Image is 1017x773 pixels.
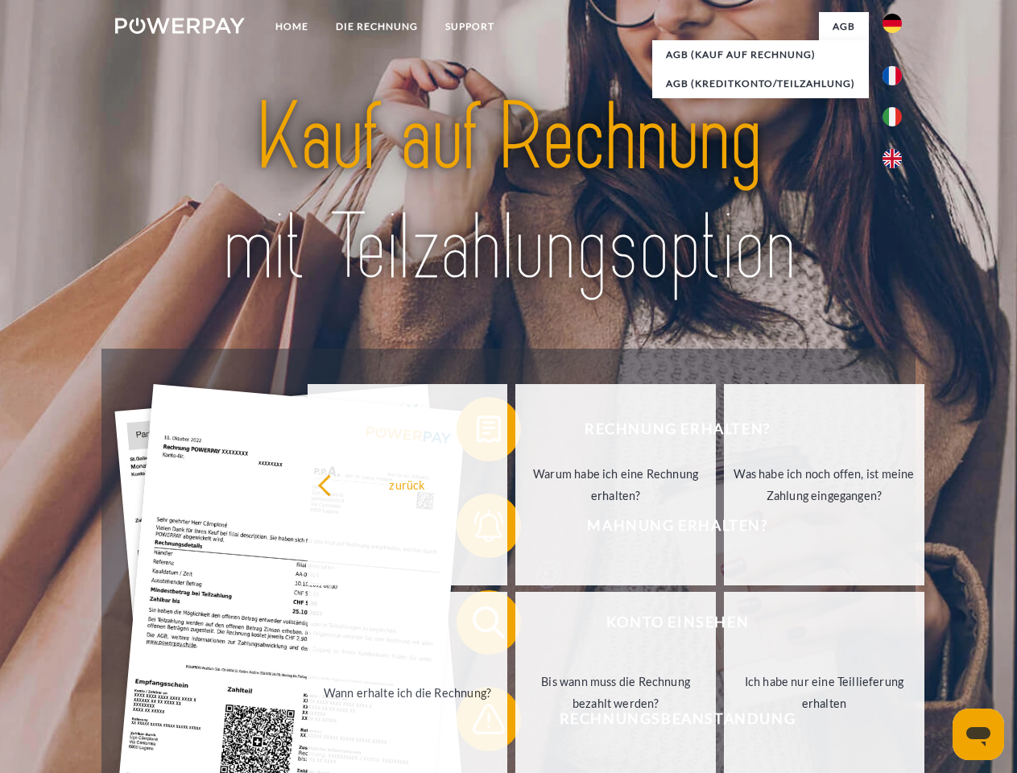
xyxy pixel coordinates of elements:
[734,671,915,714] div: Ich habe nur eine Teillieferung erhalten
[432,12,508,41] a: SUPPORT
[262,12,322,41] a: Home
[322,12,432,41] a: DIE RECHNUNG
[317,681,498,703] div: Wann erhalte ich die Rechnung?
[883,107,902,126] img: it
[317,473,498,495] div: zurück
[734,463,915,506] div: Was habe ich noch offen, ist meine Zahlung eingegangen?
[525,463,706,506] div: Warum habe ich eine Rechnung erhalten?
[724,384,924,585] a: Was habe ich noch offen, ist meine Zahlung eingegangen?
[953,709,1004,760] iframe: Button to launch messaging window
[883,66,902,85] img: fr
[652,40,869,69] a: AGB (Kauf auf Rechnung)
[883,149,902,168] img: en
[115,18,245,34] img: logo-powerpay-white.svg
[883,14,902,33] img: de
[154,77,863,308] img: title-powerpay_de.svg
[652,69,869,98] a: AGB (Kreditkonto/Teilzahlung)
[819,12,869,41] a: agb
[525,671,706,714] div: Bis wann muss die Rechnung bezahlt werden?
